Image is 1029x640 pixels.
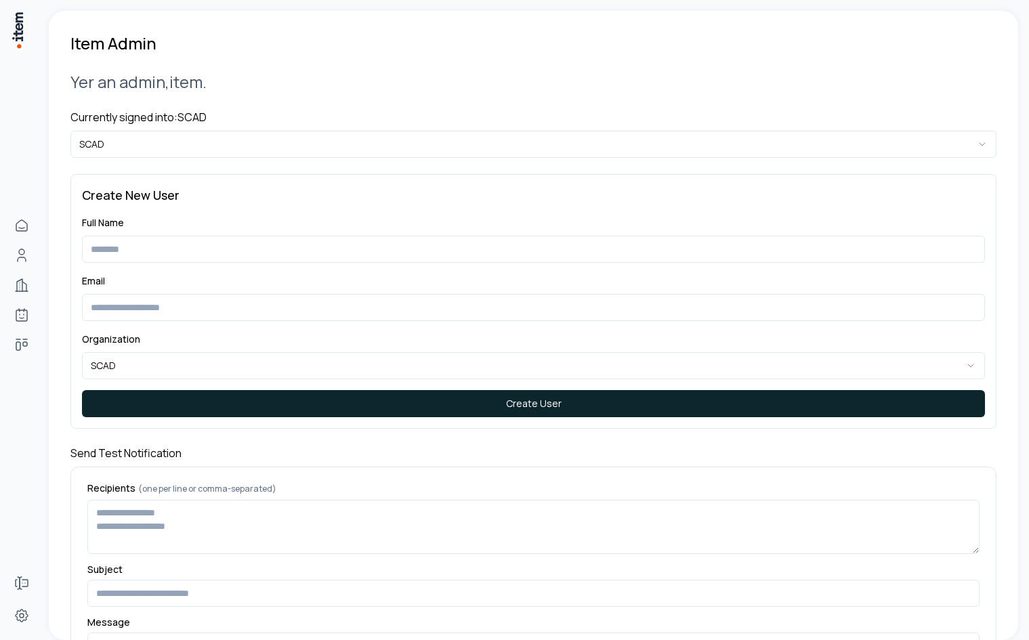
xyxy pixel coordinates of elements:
h4: Send Test Notification [70,445,996,461]
a: Contacts [8,242,35,269]
a: Settings [8,602,35,629]
h2: Yer an admin, item . [70,70,996,93]
label: Message [87,618,980,627]
label: Recipients [87,484,980,494]
img: Item Brain Logo [11,11,24,49]
label: Full Name [82,216,124,229]
a: Home [8,212,35,239]
label: Email [82,274,105,287]
a: Agents [8,301,35,328]
a: Companies [8,272,35,299]
a: Forms [8,570,35,597]
a: deals [8,331,35,358]
h4: Currently signed into: SCAD [70,109,996,125]
span: (one per line or comma-separated) [138,483,276,494]
button: Create User [82,390,985,417]
label: Subject [87,565,980,574]
h1: Item Admin [70,33,156,54]
label: Organization [82,333,140,345]
h3: Create New User [82,186,985,205]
